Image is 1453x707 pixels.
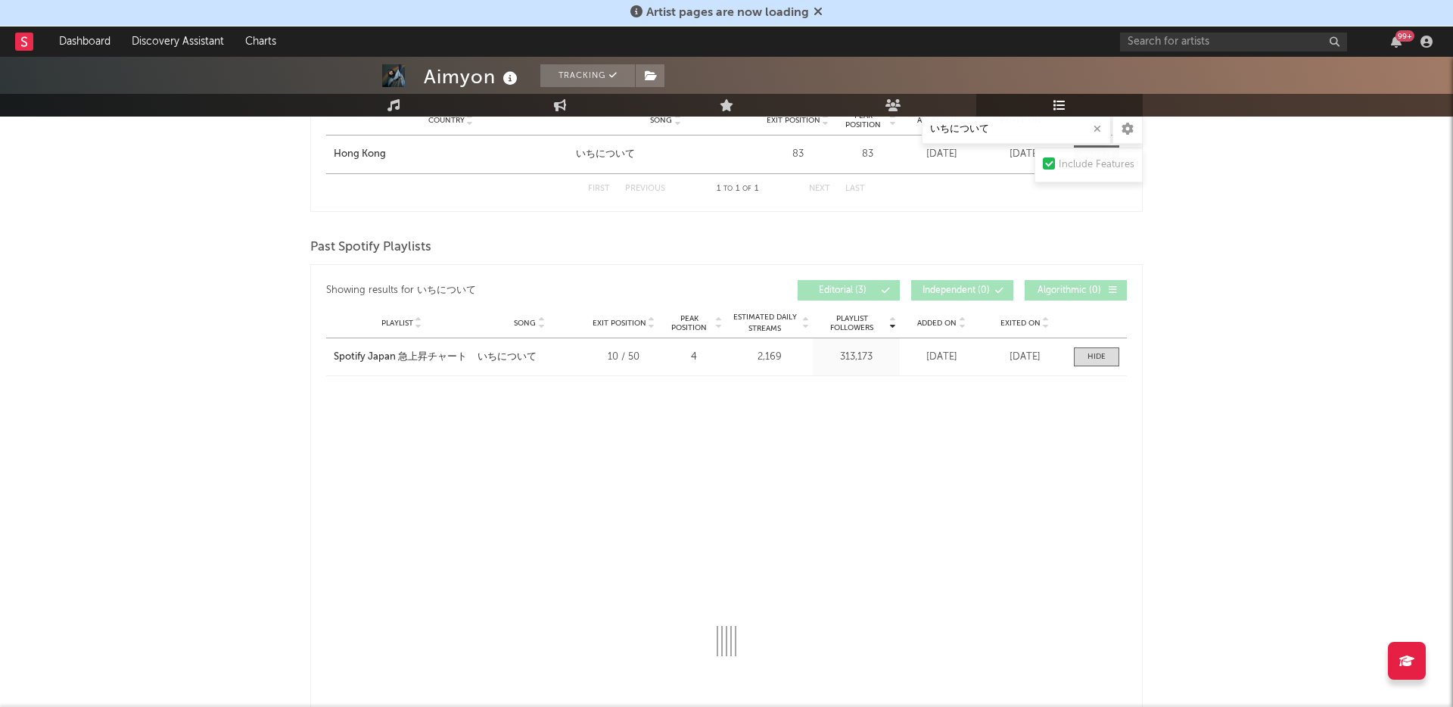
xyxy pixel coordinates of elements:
span: to [723,185,733,192]
div: [DATE] [904,350,979,365]
div: 99 + [1395,30,1414,42]
div: 10 / 50 [590,350,658,365]
span: Algorithmic ( 0 ) [1035,286,1104,295]
div: 313,173 [817,350,896,365]
span: Editorial ( 3 ) [807,286,877,295]
div: いちについて [576,147,635,162]
input: Search Playlists/Charts [922,114,1111,144]
div: 83 [764,147,832,162]
span: Independent ( 0 ) [921,286,991,295]
div: いちについて [478,350,537,365]
span: Playlist [381,319,413,328]
span: of [742,185,751,192]
div: [DATE] [987,350,1063,365]
span: Playlist Followers [817,314,887,332]
a: Spotify Japan 急上昇チャート [334,350,470,365]
button: Last [845,185,865,193]
button: Tracking [540,64,635,87]
span: Added On [917,319,957,328]
div: Hong Kong [334,147,386,162]
span: Exit Position [593,319,646,328]
span: Exit Position [767,116,820,125]
button: Algorithmic(0) [1025,280,1127,301]
button: First [588,185,610,193]
a: Hong Kong [334,147,568,162]
span: Peak Position [839,111,887,129]
div: 1 1 1 [695,180,779,198]
a: いちについて [576,147,756,162]
div: [DATE] [904,147,979,162]
a: いちについて [478,350,582,365]
a: Discovery Assistant [121,26,235,57]
span: Song [514,319,536,328]
span: Song [650,116,672,125]
button: Next [809,185,830,193]
div: 2,169 [730,350,809,365]
div: Include Features [1059,156,1134,174]
button: Editorial(3) [798,280,900,301]
div: Spotify Japan 急上昇チャート [334,350,467,365]
a: Charts [235,26,287,57]
button: Independent(0) [911,280,1013,301]
input: Search for artists [1120,33,1347,51]
div: Aimyon [424,64,521,89]
span: Artist pages are now loading [646,7,809,19]
span: Estimated Daily Streams [730,312,800,335]
div: 4 [665,350,722,365]
span: Added On [917,116,957,125]
button: Previous [625,185,665,193]
button: 99+ [1391,36,1402,48]
span: Country [428,116,465,125]
span: Dismiss [814,7,823,19]
div: いちについて [417,282,476,300]
span: Exited On [1000,319,1041,328]
div: [DATE] [987,147,1063,162]
a: Dashboard [48,26,121,57]
span: Peak Position [665,314,713,332]
div: Showing results for [326,280,726,301]
span: Past Spotify Playlists [310,238,431,257]
div: 83 [839,147,896,162]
